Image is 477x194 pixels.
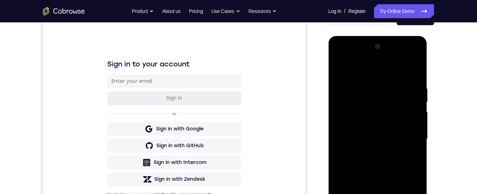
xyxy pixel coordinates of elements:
[64,80,198,94] button: Sign in
[128,100,135,106] p: or
[64,128,198,142] button: Sign in with GitHub
[162,4,180,18] a: About us
[348,4,366,18] a: Register
[118,181,168,186] a: Create a new account
[189,4,203,18] a: Pricing
[64,48,198,58] h1: Sign in to your account
[113,131,161,138] div: Sign in with GitHub
[64,161,198,175] button: Sign in with Zendesk
[64,144,198,158] button: Sign in with Intercom
[328,4,341,18] a: Log In
[249,4,277,18] button: Resources
[211,4,240,18] button: Use Cases
[111,165,163,172] div: Sign in with Zendesk
[64,181,198,186] p: Don't have an account?
[132,4,154,18] button: Product
[344,7,345,15] span: /
[111,148,163,155] div: Sign in with Intercom
[64,111,198,125] button: Sign in with Google
[68,67,194,74] input: Enter your email
[113,114,161,121] div: Sign in with Google
[43,7,85,15] a: Go to the home page
[374,4,434,18] a: Try Online Demo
